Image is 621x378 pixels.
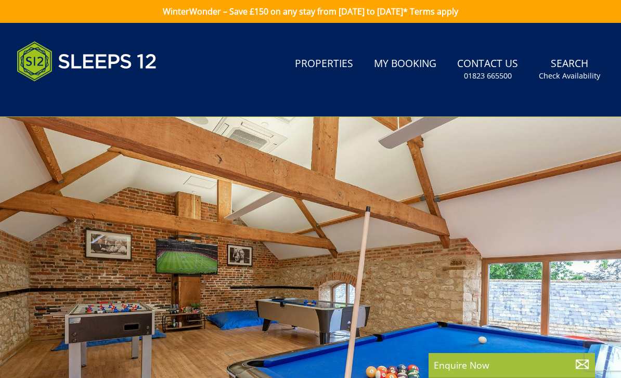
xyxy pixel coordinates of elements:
small: Check Availability [539,71,600,81]
img: Sleeps 12 [17,35,157,87]
iframe: Customer reviews powered by Trustpilot [11,94,121,102]
a: Contact Us01823 665500 [453,53,522,86]
p: Enquire Now [434,358,590,372]
small: 01823 665500 [464,71,512,81]
a: Properties [291,53,357,76]
a: My Booking [370,53,441,76]
a: SearchCheck Availability [535,53,604,86]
